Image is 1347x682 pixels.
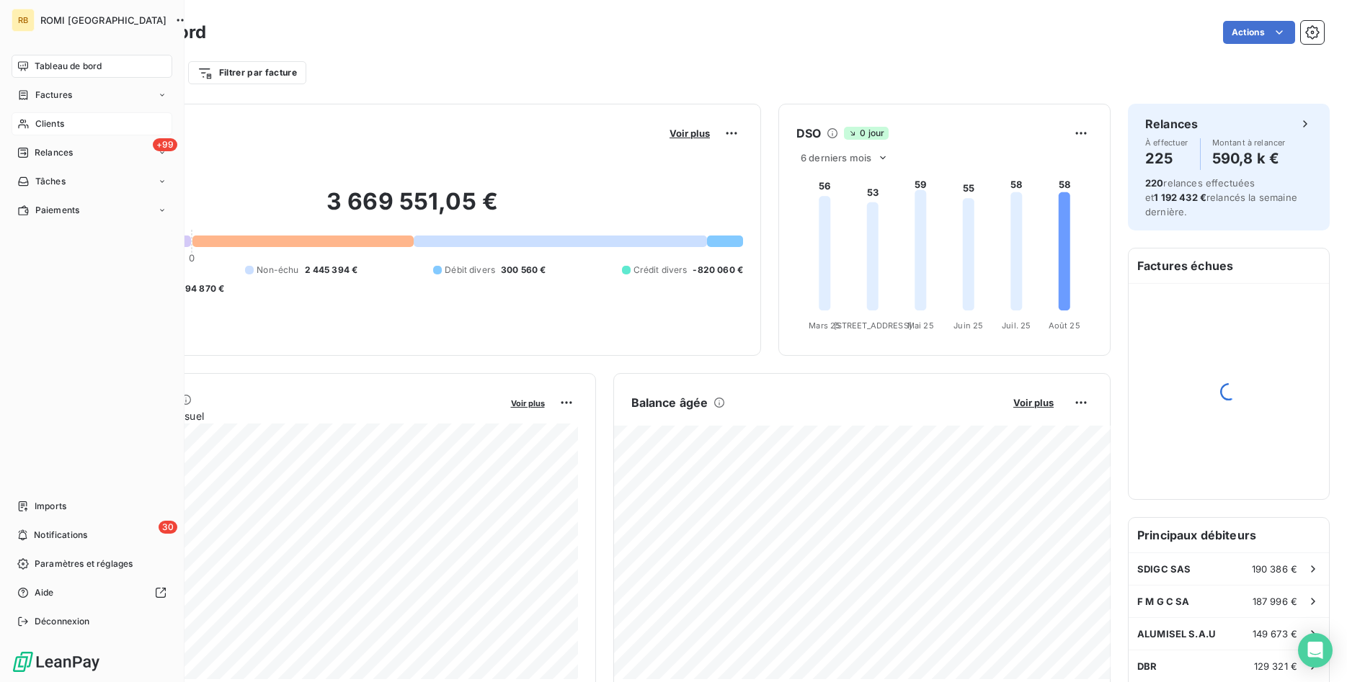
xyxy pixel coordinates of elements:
[34,529,87,542] span: Notifications
[35,117,64,130] span: Clients
[1137,660,1157,672] span: DBR
[665,127,714,140] button: Voir plus
[1129,248,1329,283] h6: Factures échues
[12,650,101,673] img: Logo LeanPay
[1254,660,1297,672] span: 129 321 €
[35,175,66,188] span: Tâches
[1252,563,1297,575] span: 190 386 €
[35,89,72,102] span: Factures
[1002,320,1031,331] tspan: Juil. 25
[1145,115,1198,133] h6: Relances
[12,141,172,164] a: +99Relances
[12,55,172,78] a: Tableau de bord
[693,264,743,277] span: -820 060 €
[1253,628,1297,640] span: 149 673 €
[501,264,546,277] span: 300 560 €
[81,187,743,230] h2: 3 669 551,05 €
[35,586,54,599] span: Aide
[181,282,224,295] span: -94 870 €
[953,320,983,331] tspan: Juin 25
[1212,147,1286,170] h4: 590,8 k €
[12,112,172,135] a: Clients
[35,557,133,570] span: Paramètres et réglages
[1253,596,1297,607] span: 187 996 €
[1009,396,1058,409] button: Voir plus
[35,60,102,73] span: Tableau de bord
[1145,147,1188,170] h4: 225
[796,125,821,142] h6: DSO
[35,615,90,628] span: Déconnexion
[1137,628,1216,640] span: ALUMISEL S.A.U
[12,170,172,193] a: Tâches
[257,264,298,277] span: Non-échu
[844,127,889,140] span: 0 jour
[1049,320,1080,331] tspan: Août 25
[1223,21,1295,44] button: Actions
[153,138,177,151] span: +99
[12,9,35,32] div: RB
[35,500,66,513] span: Imports
[1145,177,1163,189] span: 220
[1154,192,1206,203] span: 1 192 432 €
[809,320,840,331] tspan: Mars 25
[801,152,871,163] span: 6 derniers mois
[12,552,172,575] a: Paramètres et réglages
[35,146,73,159] span: Relances
[188,61,306,84] button: Filtrer par facture
[159,521,177,534] span: 30
[12,495,172,518] a: Imports
[507,396,549,409] button: Voir plus
[1137,596,1190,607] span: F M G C SA
[1013,397,1054,408] span: Voir plus
[40,14,166,26] span: ROMI [GEOGRAPHIC_DATA]
[1137,563,1191,575] span: SDIGC SAS
[12,84,172,107] a: Factures
[1145,138,1188,147] span: À effectuer
[12,581,172,604] a: Aide
[631,394,708,411] h6: Balance âgée
[445,264,495,277] span: Débit divers
[511,398,545,408] span: Voir plus
[81,408,501,423] span: Chiffre d'affaires mensuel
[907,320,934,331] tspan: Mai 25
[634,264,688,277] span: Crédit divers
[670,127,710,139] span: Voir plus
[1212,138,1286,147] span: Montant à relancer
[35,204,79,217] span: Paiements
[834,320,912,331] tspan: [STREET_ADDRESS]
[189,252,195,264] span: 0
[305,264,358,277] span: 2 445 394 €
[1145,177,1297,217] span: relances effectuées et relancés la semaine dernière.
[1298,633,1333,668] div: Open Intercom Messenger
[1129,518,1329,552] h6: Principaux débiteurs
[12,199,172,222] a: Paiements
